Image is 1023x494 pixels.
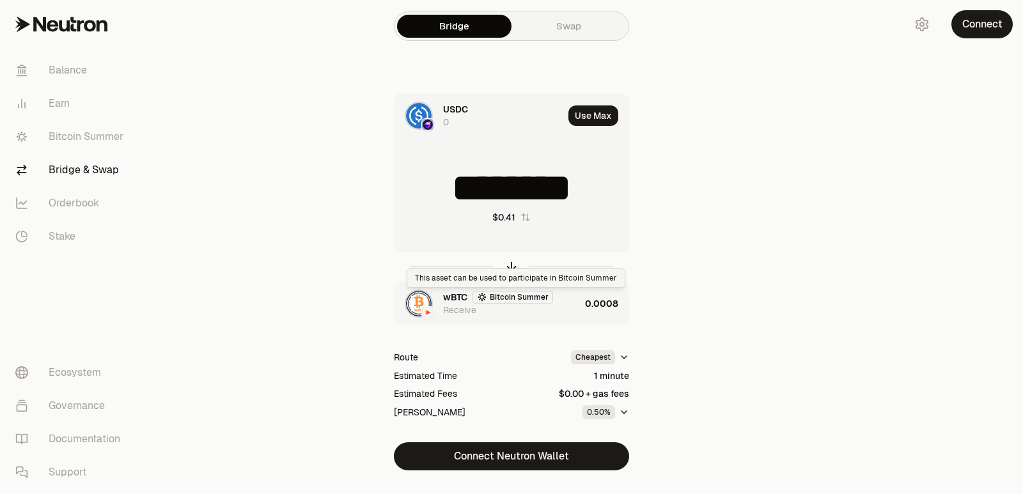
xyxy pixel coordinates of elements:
[582,405,629,419] button: 0.50%
[5,153,138,187] a: Bridge & Swap
[394,282,629,325] button: wBTC LogoNeutron LogoNeutron LogowBTCBitcoin SummerReceive0.0008
[394,387,457,400] div: Estimated Fees
[492,211,515,224] div: $0.41
[5,187,138,220] a: Orderbook
[394,369,457,382] div: Estimated Time
[568,105,618,126] button: Use Max
[582,405,615,419] div: 0.50%
[5,87,138,120] a: Earn
[492,211,531,224] button: $0.41
[5,389,138,422] a: Governance
[406,103,432,128] img: USDC Logo
[559,387,629,400] div: $0.00 + gas fees
[571,350,629,364] button: Cheapest
[594,369,629,382] div: 1 minute
[5,120,138,153] a: Bitcoin Summer
[407,268,625,288] div: This asset can be used to participate in Bitcoin Summer
[406,291,432,316] img: wBTC Logo
[443,291,467,304] span: wBTC
[423,307,433,318] img: Neutron Logo
[5,54,138,87] a: Balance
[394,282,580,325] div: wBTC LogoNeutron LogoNeutron LogowBTCBitcoin SummerReceive
[472,291,553,304] button: Bitcoin Summer
[5,356,138,389] a: Ecosystem
[511,15,626,38] a: Swap
[394,442,629,470] button: Connect Neutron Wallet
[571,350,615,364] div: Cheapest
[397,15,511,38] a: Bridge
[394,406,465,419] div: [PERSON_NAME]
[443,116,449,128] div: 0
[394,94,563,137] div: USDC LogoOsmosis LogoOsmosis LogoUSDC0
[394,351,418,364] div: Route
[585,282,629,325] div: 0.0008
[951,10,1013,38] button: Connect
[5,220,138,253] a: Stake
[423,120,433,130] img: Osmosis Logo
[443,304,476,316] div: Receive
[443,103,468,116] span: USDC
[5,422,138,456] a: Documentation
[5,456,138,489] a: Support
